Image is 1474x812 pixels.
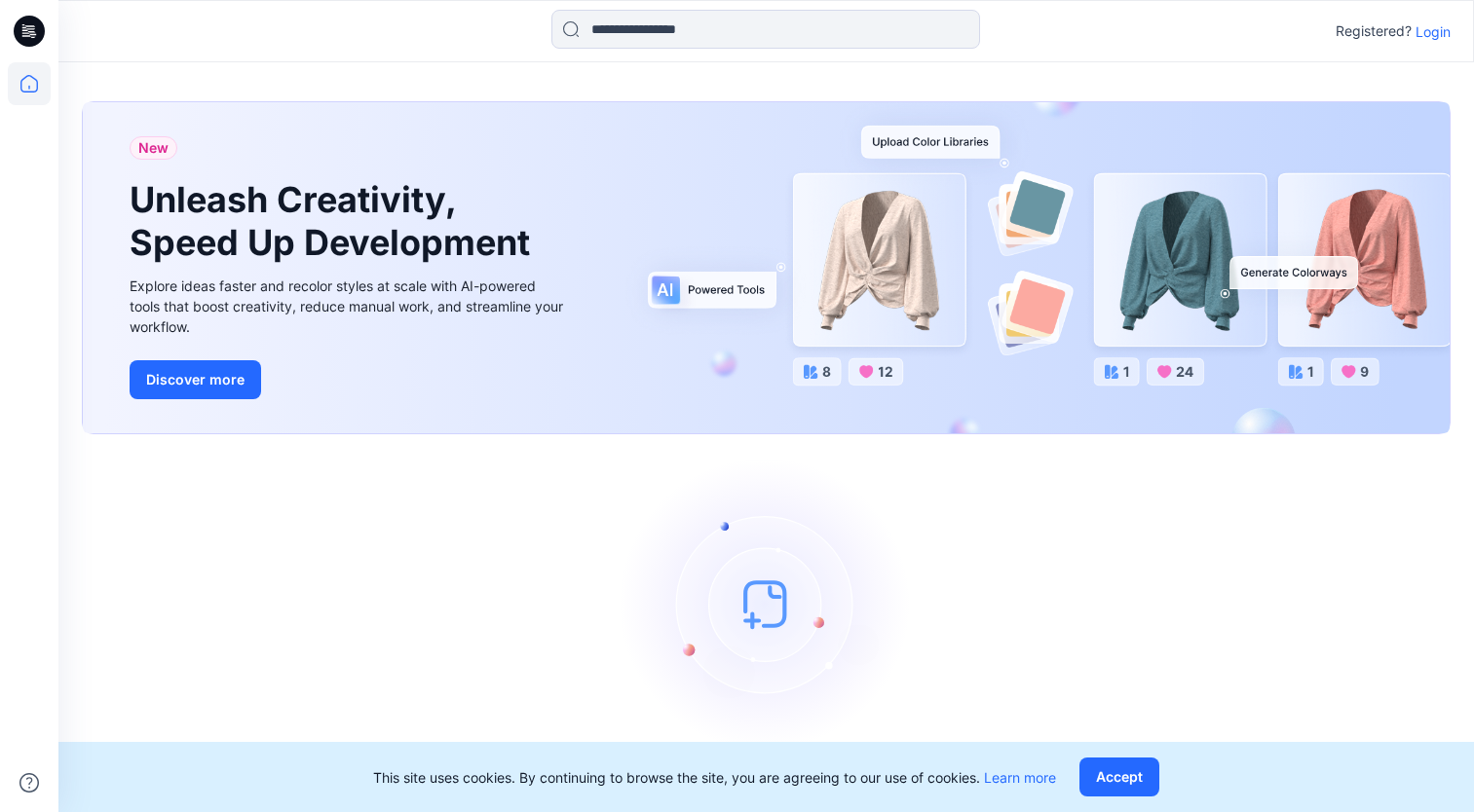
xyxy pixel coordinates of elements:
[1336,19,1412,43] p: Registered?
[1079,757,1159,796] button: Accept
[373,767,1056,788] p: This site uses cookies. By continuing to browse the site, you are agreeing to our use of cookies.
[130,179,539,263] h1: Unleash Creativity, Speed Up Development
[130,360,261,399] button: Discover more
[1416,21,1451,42] p: Login
[621,458,913,750] img: empty-state-image.svg
[984,769,1056,786] a: Learn more
[138,136,169,160] span: New
[130,360,568,399] a: Discover more
[130,276,568,337] div: Explore ideas faster and recolor styles at scale with AI-powered tools that boost creativity, red...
